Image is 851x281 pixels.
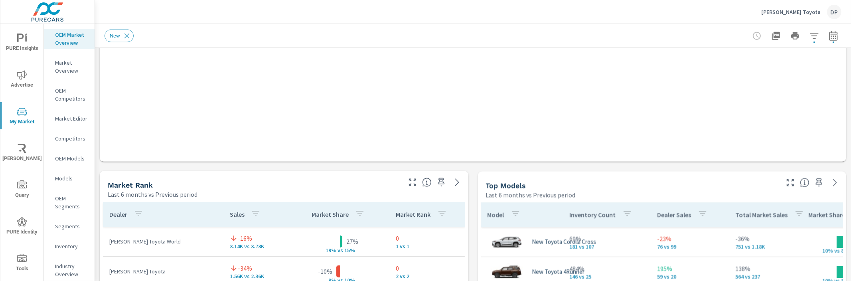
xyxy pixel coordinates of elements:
[806,28,822,44] button: Apply Filters
[532,238,596,245] p: New Toyota Corolla Cross
[44,192,95,212] div: OEM Segments
[55,87,88,103] p: OEM Competitors
[44,152,95,164] div: OEM Models
[570,274,645,280] p: 146 vs 25
[736,274,780,280] p: 564 vs 237
[3,107,41,127] span: My Market
[658,244,723,250] p: 76 vs 99
[346,237,358,247] p: 27%
[3,217,41,237] span: PURE Identity
[787,28,803,44] button: Print Report
[55,31,88,47] p: OEM Market Overview
[238,264,252,273] p: -34%
[44,172,95,184] div: Models
[491,230,523,254] img: glamour
[55,115,88,123] p: Market Editor
[396,264,458,273] p: 0
[736,264,780,274] p: 138%
[3,34,41,53] span: PURE Insights
[761,8,821,16] p: [PERSON_NAME] Toyota
[736,211,788,219] p: Total Market Sales
[44,113,95,125] div: Market Editor
[230,243,284,250] p: 3,140 vs 3,727
[406,176,419,189] button: Make Fullscreen
[105,33,125,39] span: New
[109,268,217,276] p: [PERSON_NAME] Toyota
[570,211,616,219] p: Inventory Count
[230,211,245,219] p: Sales
[825,28,841,44] button: Select Date Range
[44,240,95,252] div: Inventory
[422,178,432,187] span: Market Rank shows you how you rank, in terms of sales, to other dealerships in your market. “Mark...
[44,85,95,105] div: OEM Competitors
[658,234,723,244] p: -23%
[341,247,360,254] p: s 15%
[827,5,841,19] div: DP
[3,180,41,200] span: Query
[488,211,504,219] p: Model
[658,211,691,219] p: Dealer Sales
[435,176,448,189] span: Save this to your personalized report
[532,268,585,275] p: New Toyota 4Runner
[396,234,458,243] p: 0
[44,57,95,77] div: Market Overview
[105,30,134,42] div: New
[55,194,88,210] p: OEM Segments
[109,238,217,246] p: [PERSON_NAME] Toyota World
[44,133,95,144] div: Competitors
[817,247,837,255] p: 10% v
[658,274,723,280] p: 59 vs 20
[44,220,95,232] div: Segments
[396,243,458,250] p: 1 vs 1
[736,234,780,244] p: -36%
[44,260,95,280] div: Industry Overview
[784,176,797,189] button: Make Fullscreen
[813,176,825,189] span: Save this to your personalized report
[658,264,723,274] p: 195%
[312,211,349,219] p: Market Share
[55,154,88,162] p: OEM Models
[55,174,88,182] p: Models
[800,178,810,188] span: Find the biggest opportunities within your model lineup nationwide. [Source: Market registration ...
[55,262,88,278] p: Industry Overview
[108,190,197,200] p: Last 6 months vs Previous period
[318,267,332,277] p: -10%
[829,176,841,189] a: See more details in report
[451,176,464,189] a: See more details in report
[3,254,41,273] span: Tools
[230,273,284,280] p: 1,560 vs 2,359
[736,244,780,250] p: 751 vs 1,178
[320,247,341,254] p: 19% v
[238,234,252,243] p: -16%
[55,222,88,230] p: Segments
[570,234,645,244] p: 69%
[486,190,576,200] p: Last 6 months vs Previous period
[570,264,645,274] p: 484%
[55,135,88,142] p: Competitors
[808,211,845,219] p: Market Share
[3,144,41,163] span: [PERSON_NAME]
[55,59,88,75] p: Market Overview
[768,28,784,44] button: "Export Report to PDF"
[570,244,645,250] p: 181 vs 107
[396,211,431,219] p: Market Rank
[396,273,458,280] p: 2 vs 2
[486,182,526,190] h5: Top Models
[108,181,153,190] h5: Market Rank
[3,70,41,90] span: Advertise
[55,242,88,250] p: Inventory
[44,29,95,49] div: OEM Market Overview
[109,211,127,219] p: Dealer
